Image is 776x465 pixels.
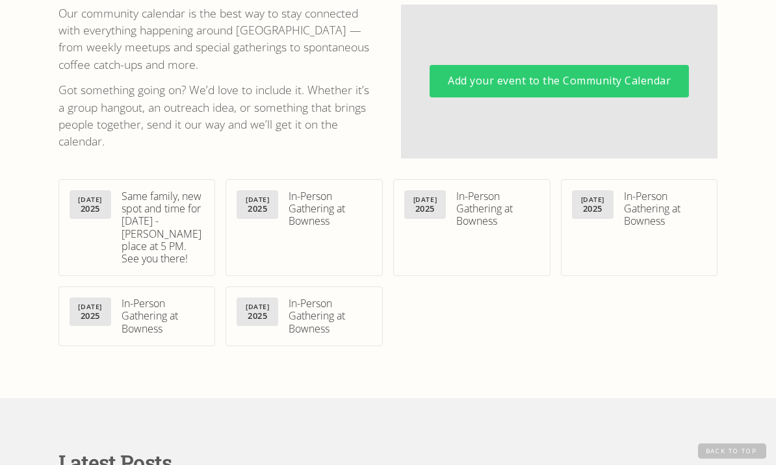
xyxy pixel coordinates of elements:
div: 2025 [248,312,267,322]
div: 2025 [248,205,267,215]
div: 2025 [415,205,435,215]
div: [DATE] [78,303,101,311]
div: [DATE] [246,303,269,311]
a: Back to Top [698,444,767,459]
a: [DATE]2025In-Person Gathering at Bowness [561,180,718,277]
div: [DATE] [413,196,437,204]
div: 2025 [81,312,100,322]
div: In-Person Gathering at Bowness [624,191,707,229]
a: [DATE]2025Same family, new spot and time for [DATE] - [PERSON_NAME] place at 5 PM. See you there! [58,180,216,277]
div: In-Person Gathering at Bowness [289,191,372,229]
a: [DATE]2025In-Person Gathering at Bowness [226,180,383,277]
div: In-Person Gathering at Bowness [122,298,205,336]
div: Same family, new spot and time for [DATE] - [PERSON_NAME] place at 5 PM. See you there! [122,191,205,266]
div: In-Person Gathering at Bowness [456,191,539,229]
a: [DATE]2025In-Person Gathering at Bowness [226,287,383,347]
div: In-Person Gathering at Bowness [289,298,372,336]
div: 2025 [583,205,602,215]
a: Add your event to the Community Calendar [430,66,689,98]
div: 2025 [81,205,100,215]
div: [DATE] [246,196,269,204]
div: [DATE] [78,196,101,204]
a: [DATE]2025In-Person Gathering at Bowness [393,180,550,277]
p: Our community calendar is the best way to stay connected with everything happening around [GEOGRA... [58,5,375,74]
a: [DATE]2025In-Person Gathering at Bowness [58,287,216,347]
p: Got something going on? We’d love to include it. Whether it’s a group hangout, an outreach idea, ... [58,82,375,151]
div: [DATE] [581,196,604,204]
